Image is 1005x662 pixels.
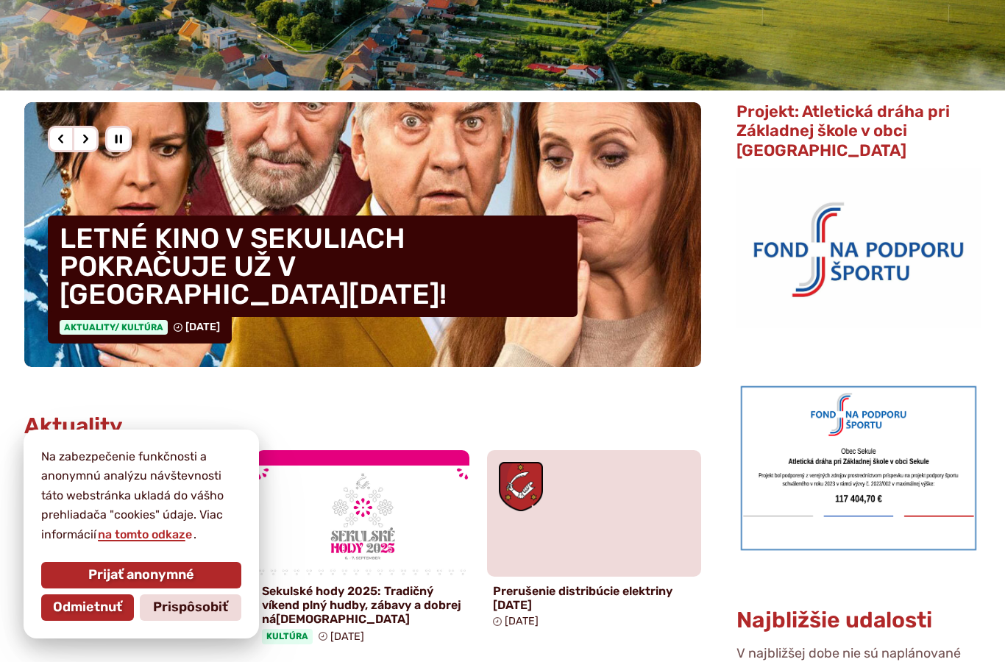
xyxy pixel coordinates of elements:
[48,216,578,317] h4: LETNÉ KINO V SEKULIACH POKRAČUJE UŽ V [GEOGRAPHIC_DATA][DATE]!
[185,321,220,333] span: [DATE]
[505,615,539,627] span: [DATE]
[153,599,228,616] span: Prispôsobiť
[493,584,695,612] h4: Prerušenie distribúcie elektriny [DATE]
[48,126,74,152] div: Predošlý slajd
[736,102,950,160] span: Projekt: Atletická dráha pri Základnej škole v obci [GEOGRAPHIC_DATA]
[330,630,364,643] span: [DATE]
[41,594,134,621] button: Odmietnuť
[41,447,241,544] p: Na zabezpečenie funkčnosti a anonymnú analýzu návštevnosti táto webstránka ukladá do vášho prehli...
[41,562,241,588] button: Prijať anonymné
[262,629,313,644] span: Kultúra
[115,322,163,332] span: / Kultúra
[256,450,470,650] a: Sekulské hody 2025: Tradičný víkend plný hudby, zábavy a dobrej ná[DEMOGRAPHIC_DATA] Kultúra [DATE]
[140,594,241,621] button: Prispôsobiť
[96,527,193,541] a: na tomto odkaze
[60,320,168,335] span: Aktuality
[24,102,701,367] div: 8 / 8
[736,608,932,633] h3: Najbližšie udalosti
[24,102,701,367] a: LETNÉ KINO V SEKULIACH POKRAČUJE UŽ V [GEOGRAPHIC_DATA][DATE]! Aktuality/ Kultúra [DATE]
[262,584,464,627] h4: Sekulské hody 2025: Tradičný víkend plný hudby, zábavy a dobrej ná[DEMOGRAPHIC_DATA]
[88,567,194,583] span: Prijať anonymné
[53,599,122,616] span: Odmietnuť
[105,126,132,152] div: Pozastaviť pohyb slajdera
[24,414,123,438] h3: Aktuality
[72,126,99,152] div: Nasledujúci slajd
[487,450,701,633] a: Prerušenie distribúcie elektriny [DATE] [DATE]
[736,168,981,327] img: logo_fnps.png
[736,382,981,554] img: draha.png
